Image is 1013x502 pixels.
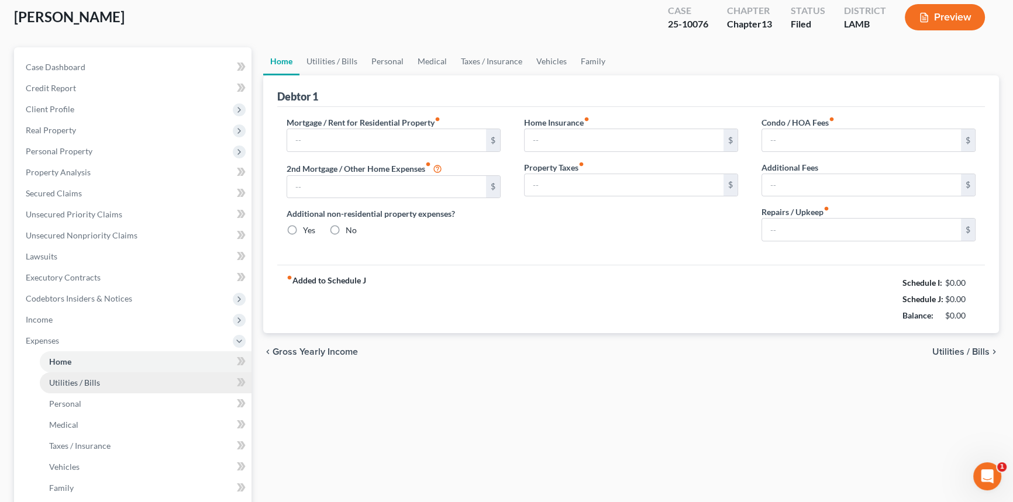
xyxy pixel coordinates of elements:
[287,129,486,151] input: --
[299,47,364,75] a: Utilities / Bills
[727,18,772,31] div: Chapter
[762,129,961,151] input: --
[574,47,612,75] a: Family
[40,456,251,477] a: Vehicles
[524,161,584,174] label: Property Taxes
[26,146,92,156] span: Personal Property
[762,161,818,174] label: Additional Fees
[723,174,738,196] div: $
[16,204,251,225] a: Unsecured Priority Claims
[16,78,251,99] a: Credit Report
[16,246,251,267] a: Lawsuits
[26,62,85,72] span: Case Dashboard
[277,89,318,103] div: Debtor 1
[945,310,976,321] div: $0.00
[486,129,500,151] div: $
[49,399,81,408] span: Personal
[762,18,772,29] span: 13
[346,224,357,236] label: No
[49,420,78,430] span: Medical
[584,116,590,122] i: fiber_manual_record
[762,206,829,218] label: Repairs / Upkeep
[791,18,825,31] div: Filed
[578,161,584,167] i: fiber_manual_record
[668,18,708,31] div: 25-10076
[844,18,886,31] div: LAMB
[26,293,132,303] span: Codebtors Insiders & Notices
[273,347,358,356] span: Gross Yearly Income
[525,129,723,151] input: --
[961,219,975,241] div: $
[945,293,976,305] div: $0.00
[49,462,80,472] span: Vehicles
[411,47,454,75] a: Medical
[762,116,835,129] label: Condo / HOA Fees
[287,176,486,198] input: --
[26,104,74,114] span: Client Profile
[932,347,999,356] button: Utilities / Bills chevron_right
[263,347,358,356] button: chevron_left Gross Yearly Income
[723,129,738,151] div: $
[791,4,825,18] div: Status
[961,129,975,151] div: $
[905,4,985,30] button: Preview
[529,47,574,75] a: Vehicles
[263,347,273,356] i: chevron_left
[16,183,251,204] a: Secured Claims
[932,347,990,356] span: Utilities / Bills
[525,174,723,196] input: --
[902,278,942,288] strong: Schedule I:
[425,161,431,167] i: fiber_manual_record
[287,275,292,281] i: fiber_manual_record
[762,174,961,196] input: --
[287,207,501,220] label: Additional non-residential property expenses?
[997,462,1007,472] span: 1
[26,314,53,324] span: Income
[16,162,251,183] a: Property Analysis
[26,125,76,135] span: Real Property
[844,4,886,18] div: District
[40,351,251,372] a: Home
[26,83,76,93] span: Credit Report
[824,206,829,212] i: fiber_manual_record
[524,116,590,129] label: Home Insurance
[49,441,111,451] span: Taxes / Insurance
[454,47,529,75] a: Taxes / Insurance
[26,209,122,219] span: Unsecured Priority Claims
[364,47,411,75] a: Personal
[829,116,835,122] i: fiber_manual_record
[435,116,440,122] i: fiber_manual_record
[14,8,125,25] span: [PERSON_NAME]
[668,4,708,18] div: Case
[40,393,251,414] a: Personal
[40,477,251,498] a: Family
[49,356,71,366] span: Home
[990,347,999,356] i: chevron_right
[16,57,251,78] a: Case Dashboard
[16,225,251,246] a: Unsecured Nonpriority Claims
[263,47,299,75] a: Home
[26,251,57,261] span: Lawsuits
[26,272,101,282] span: Executory Contracts
[287,116,440,129] label: Mortgage / Rent for Residential Property
[16,267,251,288] a: Executory Contracts
[40,414,251,435] a: Medical
[902,294,943,304] strong: Schedule J:
[762,219,961,241] input: --
[727,4,772,18] div: Chapter
[961,174,975,196] div: $
[26,188,82,198] span: Secured Claims
[49,378,100,387] span: Utilities / Bills
[26,335,59,345] span: Expenses
[40,372,251,393] a: Utilities / Bills
[902,310,933,320] strong: Balance:
[486,176,500,198] div: $
[26,230,137,240] span: Unsecured Nonpriority Claims
[973,462,1001,490] iframe: Intercom live chat
[303,224,315,236] label: Yes
[49,483,74,493] span: Family
[287,161,442,175] label: 2nd Mortgage / Other Home Expenses
[945,277,976,289] div: $0.00
[287,275,366,324] strong: Added to Schedule J
[26,167,91,177] span: Property Analysis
